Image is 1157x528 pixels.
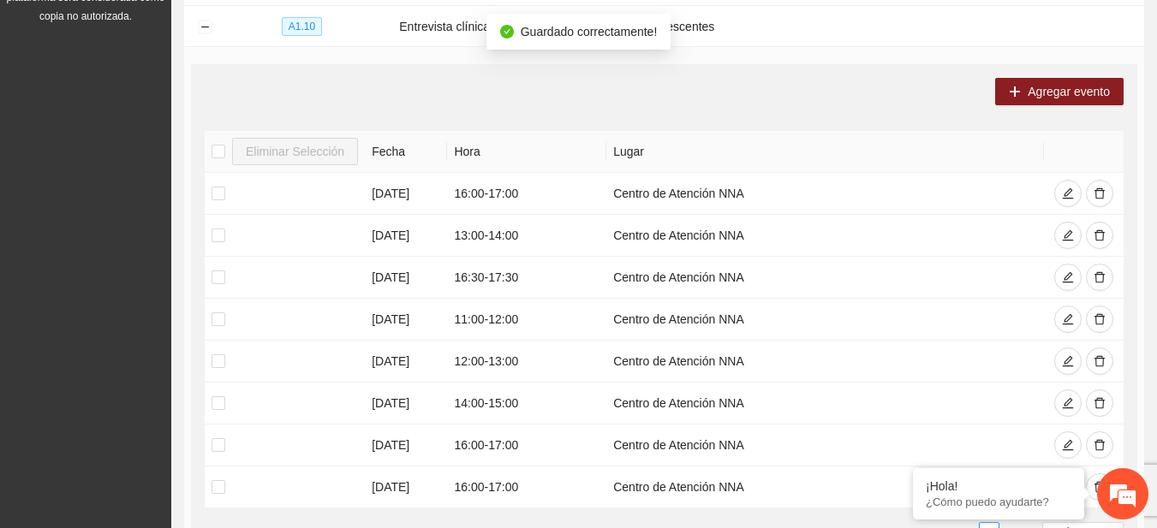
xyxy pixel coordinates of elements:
span: edit [1062,187,1074,201]
span: delete [1094,397,1106,411]
button: Collapse row [198,21,212,34]
span: edit [1062,313,1074,327]
span: delete [1094,313,1106,327]
button: delete [1086,306,1113,333]
td: 16:00 - 17:00 [447,173,606,215]
button: delete [1086,180,1113,207]
span: edit [1062,397,1074,411]
button: edit [1054,222,1082,249]
td: Centro de Atención NNA [606,341,1043,383]
div: Chatee con nosotros ahora [89,87,288,110]
td: Centro de Atención NNA [606,257,1043,299]
th: Fecha [365,131,447,173]
span: delete [1094,439,1106,453]
span: delete [1094,271,1106,285]
span: check-circle [500,25,514,39]
div: Minimizar ventana de chat en vivo [281,9,322,50]
td: 13:00 - 14:00 [447,215,606,257]
td: [DATE] [365,215,447,257]
span: Agregar evento [1028,82,1110,101]
textarea: Escriba su mensaje y pulse “Intro” [9,348,326,408]
button: edit [1054,306,1082,333]
td: Entrevista clínica inicial a padres o tutores de Adolescentes [392,6,1144,47]
div: ¡Hola! [926,479,1071,493]
td: 16:00 - 17:00 [447,424,606,466]
span: Guardado correctamente! [521,25,658,39]
span: plus [1009,86,1021,99]
button: Eliminar Selección [232,138,358,165]
td: 14:00 - 15:00 [447,383,606,424]
button: delete [1086,473,1113,501]
td: [DATE] [365,341,447,383]
td: [DATE] [365,383,447,424]
span: edit [1062,229,1074,243]
button: edit [1054,389,1082,417]
button: delete [1086,431,1113,459]
button: plusAgregar evento [995,78,1124,105]
span: Estamos en línea. [99,169,236,341]
button: delete [1086,222,1113,249]
span: delete [1094,481,1106,495]
td: Centro de Atención NNA [606,215,1043,257]
button: edit [1054,264,1082,291]
button: edit [1054,347,1082,375]
span: delete [1094,229,1106,243]
td: [DATE] [365,466,447,508]
td: Centro de Atención NNA [606,466,1043,508]
td: [DATE] [365,257,447,299]
button: delete [1086,389,1113,417]
button: edit [1054,431,1082,459]
td: 12:00 - 13:00 [447,341,606,383]
td: Centro de Atención NNA [606,424,1043,466]
td: Centro de Atención NNA [606,299,1043,341]
td: 11:00 - 12:00 [447,299,606,341]
th: Lugar [606,131,1043,173]
span: A1.10 [282,17,322,36]
td: [DATE] [365,424,447,466]
span: edit [1062,355,1074,369]
button: edit [1054,180,1082,207]
span: delete [1094,355,1106,369]
td: [DATE] [365,299,447,341]
th: Hora [447,131,606,173]
td: Centro de Atención NNA [606,173,1043,215]
button: delete [1086,347,1113,375]
button: delete [1086,264,1113,291]
span: edit [1062,439,1074,453]
td: 16:00 - 17:00 [447,466,606,508]
p: ¿Cómo puedo ayudarte? [926,495,1071,508]
td: Centro de Atención NNA [606,383,1043,424]
span: delete [1094,187,1106,201]
span: edit [1062,271,1074,285]
td: 16:30 - 17:30 [447,257,606,299]
td: [DATE] [365,173,447,215]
